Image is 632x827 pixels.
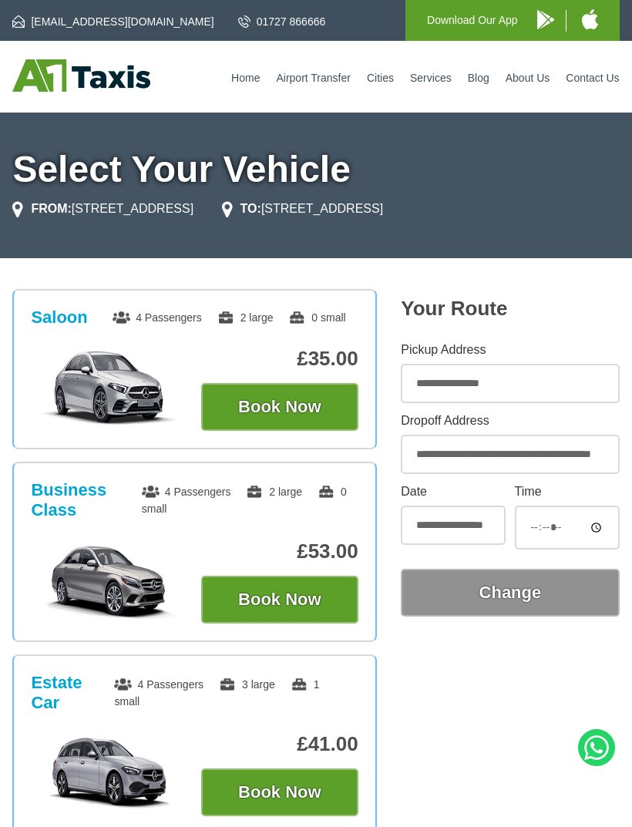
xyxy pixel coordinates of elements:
[31,480,141,520] h3: Business Class
[142,486,231,498] span: 4 Passengers
[142,486,347,515] span: 0 small
[222,200,384,218] li: [STREET_ADDRESS]
[506,72,550,84] a: About Us
[288,311,345,324] span: 0 small
[201,347,358,371] p: £35.00
[12,200,193,218] li: [STREET_ADDRESS]
[201,768,358,816] button: Book Now
[515,486,620,498] label: Time
[12,14,213,29] a: [EMAIL_ADDRESS][DOMAIN_NAME]
[401,486,506,498] label: Date
[113,311,202,324] span: 4 Passengers
[427,11,518,30] p: Download Our App
[31,735,188,812] img: Estate Car
[31,202,71,215] strong: FROM:
[31,308,87,328] h3: Saloon
[12,151,619,188] h1: Select Your Vehicle
[537,10,554,29] img: A1 Taxis Android App
[401,344,619,356] label: Pickup Address
[401,569,619,617] button: Change
[31,673,114,713] h3: Estate Car
[231,72,260,84] a: Home
[566,72,619,84] a: Contact Us
[276,72,350,84] a: Airport Transfer
[31,349,188,426] img: Saloon
[367,72,394,84] a: Cities
[238,14,326,29] a: 01727 866666
[114,678,203,691] span: 4 Passengers
[31,542,188,619] img: Business Class
[468,72,489,84] a: Blog
[12,59,150,92] img: A1 Taxis St Albans LTD
[219,678,275,691] span: 3 large
[201,732,358,756] p: £41.00
[401,297,619,321] h2: Your Route
[401,415,619,427] label: Dropoff Address
[217,311,274,324] span: 2 large
[410,72,452,84] a: Services
[201,576,358,624] button: Book Now
[201,383,358,431] button: Book Now
[246,486,302,498] span: 2 large
[201,540,358,563] p: £53.00
[240,202,261,215] strong: TO:
[582,9,598,29] img: A1 Taxis iPhone App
